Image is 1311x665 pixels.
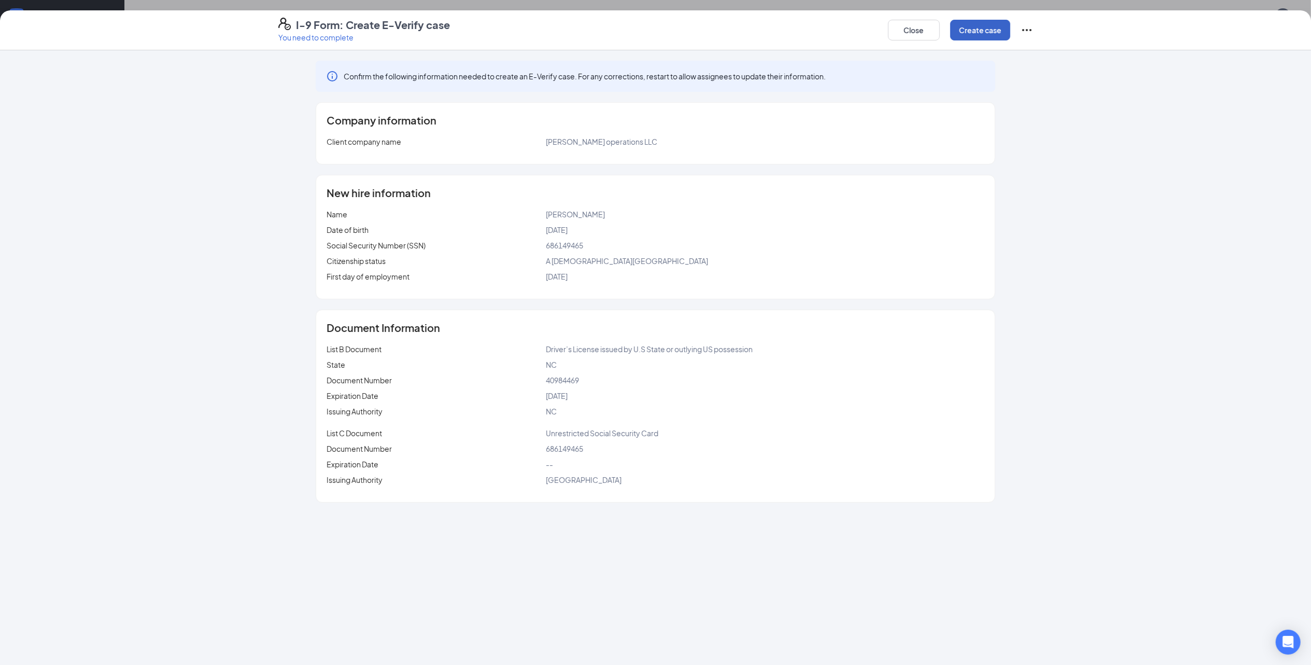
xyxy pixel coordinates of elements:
[327,460,378,469] span: Expiration Date
[327,475,383,484] span: Issuing Authority
[546,344,753,354] span: Driver’s License issued by U.S State or outlying US possession
[327,428,382,438] span: List C Document
[296,18,450,32] h4: I-9 Form: Create E-Verify case
[1021,24,1033,36] svg: Ellipses
[327,376,392,385] span: Document Number
[327,407,383,416] span: Issuing Authority
[327,323,440,333] span: Document Information
[327,344,382,354] span: List B Document
[546,391,568,400] span: [DATE]
[278,18,291,30] svg: FormI9EVerifyIcon
[1276,630,1301,655] div: Open Intercom Messenger
[278,32,450,43] p: You need to complete
[327,360,345,369] span: State
[327,256,386,266] span: Citizenship status
[546,241,583,250] span: 686149465
[327,444,392,453] span: Document Number
[327,115,436,126] span: Company information
[888,20,940,40] button: Close
[546,475,622,484] span: [GEOGRAPHIC_DATA]
[546,360,557,369] span: NC
[546,428,658,438] span: Unrestricted Social Security Card
[546,376,579,385] span: 40984469
[327,210,347,219] span: Name
[327,391,378,400] span: Expiration Date
[546,460,553,469] span: --
[326,70,339,82] svg: Info
[546,272,568,281] span: [DATE]
[327,137,401,146] span: Client company name
[546,137,657,146] span: [PERSON_NAME] operations LLC
[546,256,708,266] span: A [DEMOGRAPHIC_DATA][GEOGRAPHIC_DATA]
[546,444,583,453] span: 686149465
[546,225,568,234] span: [DATE]
[546,210,605,219] span: [PERSON_NAME]
[327,225,369,234] span: Date of birth
[344,71,826,81] span: Confirm the following information needed to create an E-Verify case. For any corrections, restart...
[327,272,410,281] span: First day of employment
[327,241,426,250] span: Social Security Number (SSN)
[327,188,431,198] span: New hire information
[546,407,557,416] span: NC
[950,20,1010,40] button: Create case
